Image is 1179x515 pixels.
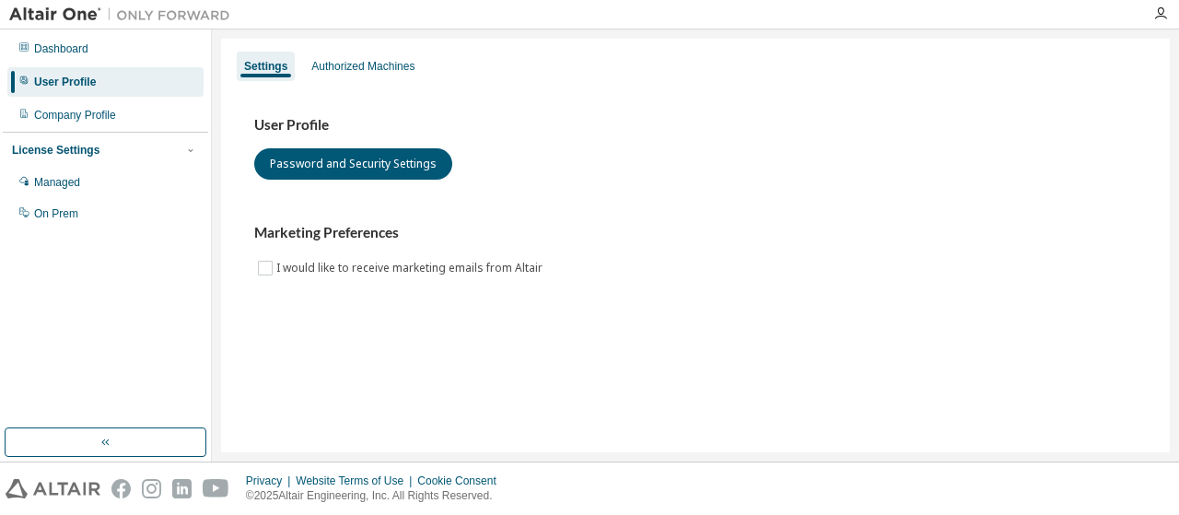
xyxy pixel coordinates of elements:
[111,479,131,498] img: facebook.svg
[34,75,96,89] div: User Profile
[34,175,80,190] div: Managed
[254,148,452,180] button: Password and Security Settings
[12,143,99,158] div: License Settings
[34,41,88,56] div: Dashboard
[172,479,192,498] img: linkedin.svg
[246,474,296,488] div: Privacy
[276,257,546,279] label: I would like to receive marketing emails from Altair
[203,479,229,498] img: youtube.svg
[142,479,161,498] img: instagram.svg
[296,474,417,488] div: Website Terms of Use
[6,479,100,498] img: altair_logo.svg
[34,108,116,123] div: Company Profile
[254,116,1137,135] h3: User Profile
[34,206,78,221] div: On Prem
[254,224,1137,242] h3: Marketing Preferences
[244,59,287,74] div: Settings
[311,59,414,74] div: Authorized Machines
[246,488,508,504] p: © 2025 Altair Engineering, Inc. All Rights Reserved.
[9,6,239,24] img: Altair One
[417,474,507,488] div: Cookie Consent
